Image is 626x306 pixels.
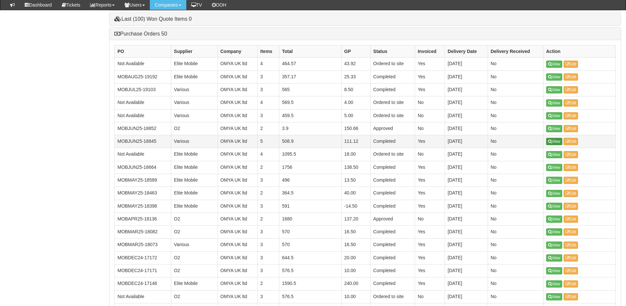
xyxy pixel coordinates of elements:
[546,293,562,300] a: View
[258,135,279,148] td: 5
[415,213,445,225] td: No
[564,293,578,300] a: Edit
[171,148,218,161] td: Elite Mobile
[445,174,488,187] td: [DATE]
[218,83,258,96] td: OMYA UK ltd
[488,174,543,187] td: No
[258,161,279,174] td: 2
[546,203,562,210] a: View
[341,174,370,187] td: 13.50
[218,135,258,148] td: OMYA UK ltd
[341,290,370,303] td: 10.00
[279,122,341,135] td: 3.9
[279,239,341,251] td: 570
[279,96,341,109] td: 569.5
[341,251,370,264] td: 20.00
[115,122,171,135] td: MOBJUN25-18852
[564,112,578,119] a: Edit
[370,174,415,187] td: Completed
[370,187,415,200] td: Completed
[488,70,543,83] td: No
[115,83,171,96] td: MOBJUL25-19103
[564,228,578,236] a: Edit
[341,239,370,251] td: 16.50
[546,267,562,274] a: View
[415,277,445,290] td: Yes
[546,61,562,68] a: View
[171,70,218,83] td: Elite Mobile
[546,99,562,107] a: View
[445,226,488,239] td: [DATE]
[171,239,218,251] td: Various
[445,70,488,83] td: [DATE]
[488,290,543,303] td: No
[564,61,578,68] a: Edit
[279,70,341,83] td: 357.17
[115,58,171,70] td: Not Available
[171,45,218,58] th: Supplier
[171,290,218,303] td: O2
[258,83,279,96] td: 3
[218,109,258,122] td: OMYA UK ltd
[279,213,341,225] td: 1680
[341,122,370,135] td: 150.66
[546,190,562,197] a: View
[115,265,171,277] td: MOBDEC24-17171
[370,70,415,83] td: Completed
[115,251,171,264] td: MOBDEC24-17172
[546,254,562,262] a: View
[370,200,415,213] td: Completed
[415,200,445,213] td: Yes
[279,200,341,213] td: 591
[171,213,218,225] td: O2
[415,148,445,161] td: No
[171,277,218,290] td: Elite Mobile
[115,161,171,174] td: MOBJUN25-18664
[115,290,171,303] td: Not Available
[564,164,578,171] a: Edit
[546,280,562,288] a: View
[171,161,218,174] td: Elite Mobile
[546,151,562,158] a: View
[258,96,279,109] td: 4
[370,109,415,122] td: Ordered to site
[488,265,543,277] td: No
[415,161,445,174] td: Yes
[488,200,543,213] td: No
[370,58,415,70] td: Ordered to site
[341,70,370,83] td: 25.33
[258,239,279,251] td: 3
[279,277,341,290] td: 1590.5
[258,187,279,200] td: 2
[171,83,218,96] td: Various
[258,45,279,58] th: Items
[218,70,258,83] td: OMYA UK ltd
[279,109,341,122] td: 459.5
[115,135,171,148] td: MOBJUN25-18845
[488,96,543,109] td: No
[488,122,543,135] td: No
[564,177,578,184] a: Edit
[445,58,488,70] td: [DATE]
[488,187,543,200] td: No
[564,280,578,288] a: Edit
[218,239,258,251] td: OMYA UK ltd
[564,242,578,249] a: Edit
[341,200,370,213] td: -14.50
[415,70,445,83] td: Yes
[445,135,488,148] td: [DATE]
[279,83,341,96] td: 565
[114,16,192,22] a: Last (100) Won Quote Items 0
[415,239,445,251] td: Yes
[171,200,218,213] td: Elite Mobile
[258,251,279,264] td: 3
[445,265,488,277] td: [DATE]
[341,96,370,109] td: 4.00
[258,226,279,239] td: 3
[546,138,562,145] a: View
[279,251,341,264] td: 644.5
[341,277,370,290] td: 240.00
[279,161,341,174] td: 1756
[445,161,488,174] td: [DATE]
[341,83,370,96] td: 8.50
